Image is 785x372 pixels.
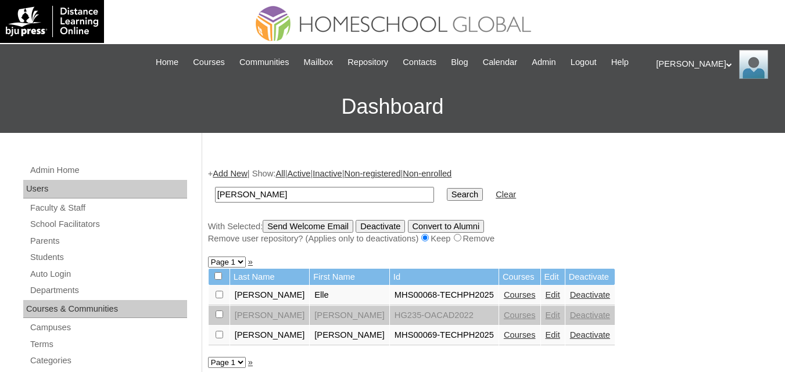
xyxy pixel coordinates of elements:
a: Blog [445,56,474,69]
td: [PERSON_NAME] [310,306,389,326]
a: » [248,357,253,367]
div: Courses & Communities [23,300,187,319]
a: Parents [29,234,187,248]
span: Blog [451,56,468,69]
td: Edit [541,269,565,286]
a: Home [150,56,184,69]
a: Campuses [29,320,187,335]
a: Calendar [477,56,523,69]
a: Departments [29,283,187,298]
td: [PERSON_NAME] [230,326,310,345]
a: Courses [504,310,536,320]
td: Deactivate [565,269,615,286]
a: Add New [213,169,247,178]
a: Logout [565,56,603,69]
td: First Name [310,269,389,286]
a: Communities [234,56,295,69]
td: [PERSON_NAME] [310,326,389,345]
span: Admin [532,56,556,69]
a: Categories [29,353,187,368]
div: [PERSON_NAME] [656,50,773,79]
a: Help [605,56,635,69]
td: Elle [310,286,389,305]
a: Edit [546,310,560,320]
a: Faculty & Staff [29,201,187,215]
a: Clear [496,190,516,199]
input: Search [215,187,434,203]
span: Contacts [403,56,436,69]
td: HG235-OACAD2022 [390,306,499,326]
input: Search [447,188,483,201]
a: Non-enrolled [403,169,451,178]
a: All [275,169,285,178]
a: Inactive [313,169,342,178]
img: logo-white.png [6,6,98,37]
td: Courses [499,269,540,286]
a: Deactivate [570,290,610,299]
input: Convert to Alumni [408,220,485,233]
a: Active [288,169,311,178]
a: » [248,257,253,266]
span: Calendar [483,56,517,69]
div: Remove user repository? (Applies only to deactivations) Keep Remove [208,233,773,245]
span: Mailbox [304,56,334,69]
a: Courses [504,330,536,340]
a: Edit [546,290,560,299]
div: + | Show: | | | | [208,168,773,244]
a: Contacts [397,56,442,69]
a: Terms [29,337,187,352]
a: Deactivate [570,310,610,320]
td: [PERSON_NAME] [230,306,310,326]
a: Deactivate [570,330,610,340]
a: Mailbox [298,56,339,69]
a: Edit [546,330,560,340]
a: Auto Login [29,267,187,281]
span: Communities [239,56,289,69]
a: Non-registered [345,169,401,178]
input: Deactivate [356,220,405,233]
input: Send Welcome Email [263,220,353,233]
a: Admin [526,56,562,69]
div: With Selected: [208,220,773,245]
span: Logout [571,56,597,69]
a: Admin Home [29,163,187,178]
a: Courses [187,56,231,69]
a: Courses [504,290,536,299]
a: Repository [342,56,394,69]
a: School Facilitators [29,217,187,232]
a: Students [29,250,187,265]
h3: Dashboard [6,81,779,133]
td: Id [390,269,499,286]
td: Last Name [230,269,310,286]
span: Courses [193,56,225,69]
td: MHS00068-TECHPH2025 [390,286,499,305]
td: [PERSON_NAME] [230,286,310,305]
span: Help [611,56,629,69]
img: Ariane Ebuen [739,50,768,79]
td: MHS00069-TECHPH2025 [390,326,499,345]
span: Repository [347,56,388,69]
span: Home [156,56,178,69]
div: Users [23,180,187,198]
